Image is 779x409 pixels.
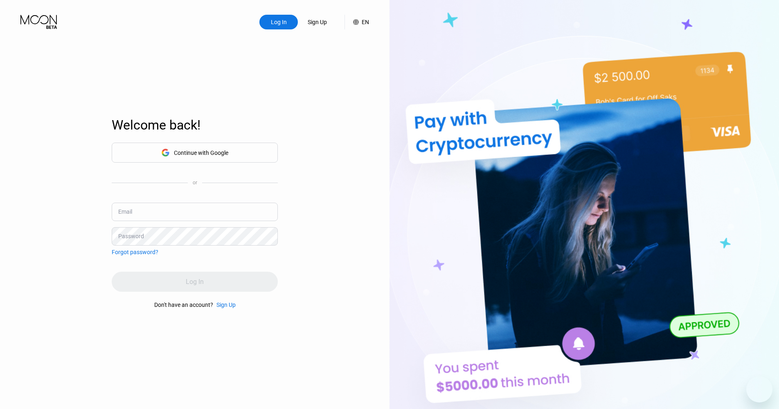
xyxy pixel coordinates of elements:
[193,180,197,186] div: or
[174,150,228,156] div: Continue with Google
[307,18,328,26] div: Sign Up
[298,15,336,29] div: Sign Up
[344,15,369,29] div: EN
[746,376,772,402] iframe: Button to launch messaging window
[112,143,278,163] div: Continue with Google
[112,117,278,133] div: Welcome back!
[112,249,158,255] div: Forgot password?
[213,302,236,308] div: Sign Up
[270,18,288,26] div: Log In
[362,19,369,25] div: EN
[154,302,213,308] div: Don't have an account?
[259,15,298,29] div: Log In
[118,208,132,215] div: Email
[118,233,144,239] div: Password
[216,302,236,308] div: Sign Up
